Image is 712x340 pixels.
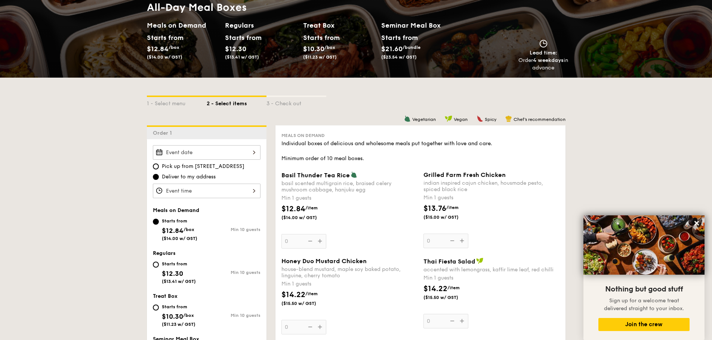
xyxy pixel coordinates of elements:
span: /item [305,291,318,296]
div: Min 10 guests [207,313,261,318]
span: $14.22 [423,284,447,293]
div: Starts from [381,32,417,43]
span: Vegetarian [412,117,436,122]
span: Thai Fiesta Salad [423,258,475,265]
span: ($13.41 w/ GST) [162,279,196,284]
span: Honey Duo Mustard Chicken [281,258,367,265]
span: Lead time: [530,50,557,56]
div: Min 1 guests [423,274,560,282]
span: /box [183,313,194,318]
div: Min 10 guests [207,227,261,232]
span: $21.60 [381,45,403,53]
span: $13.76 [423,204,446,213]
span: /item [447,285,460,290]
input: Event date [153,145,261,160]
span: ($11.23 w/ GST) [162,322,195,327]
div: 1 - Select menu [147,97,207,107]
span: $12.30 [162,269,183,278]
span: Basil Thunder Tea Rice [281,172,350,179]
span: /box [184,227,194,232]
h2: Treat Box [303,20,375,31]
button: Join the crew [598,318,690,331]
div: Min 1 guests [281,280,417,288]
img: icon-vegan.f8ff3823.svg [476,258,484,264]
div: Min 1 guests [423,194,560,202]
div: Individual boxes of delicious and wholesome meals put together with love and care. Minimum order ... [281,140,560,162]
div: Order in advance [518,57,568,72]
img: icon-vegan.f8ff3823.svg [445,115,452,122]
img: DSC07876-Edit02-Large.jpeg [583,215,705,275]
span: ($13.41 w/ GST) [225,54,259,60]
span: ($14.00 w/ GST) [162,236,197,241]
span: Grilled Farm Fresh Chicken [423,171,506,178]
span: /item [446,205,459,210]
h2: Meals on Demand [147,20,219,31]
h2: Regulars [225,20,297,31]
span: ($15.50 w/ GST) [423,294,474,300]
div: 2 - Select items [207,97,266,107]
button: Close [691,217,703,229]
div: indian inspired cajun chicken, housmade pesto, spiced black rice [423,180,560,193]
span: Meals on Demand [153,207,199,213]
span: /box [169,45,179,50]
span: $12.84 [281,205,305,213]
span: $12.30 [225,45,246,53]
input: Starts from$12.84/box($14.00 w/ GST)Min 10 guests [153,219,159,225]
span: Deliver to my address [162,173,216,181]
span: ($11.23 w/ GST) [303,54,337,60]
img: icon-chef-hat.a58ddaea.svg [505,115,512,122]
input: Starts from$10.30/box($11.23 w/ GST)Min 10 guests [153,305,159,311]
span: $10.30 [162,312,183,321]
div: Starts from [225,32,258,43]
span: ($14.00 w/ GST) [281,215,332,221]
div: house-blend mustard, maple soy baked potato, linguine, cherry tomato [281,266,417,279]
input: Pick up from [STREET_ADDRESS] [153,163,159,169]
div: Starts from [303,32,336,43]
span: ($14.00 w/ GST) [147,54,182,60]
span: /bundle [403,45,420,50]
input: Event time [153,184,261,198]
span: $14.22 [281,290,305,299]
span: Meals on Demand [281,133,325,138]
img: icon-vegetarian.fe4039eb.svg [404,115,411,122]
span: ($23.54 w/ GST) [381,54,417,60]
span: Pick up from [STREET_ADDRESS] [162,163,244,170]
span: Chef's recommendation [514,117,565,122]
div: basil scented multigrain rice, braised celery mushroom cabbage, hanjuku egg [281,180,417,193]
input: Starts from$12.30($13.41 w/ GST)Min 10 guests [153,262,159,268]
span: ($15.00 w/ GST) [423,214,474,220]
span: Sign up for a welcome treat delivered straight to your inbox. [604,297,684,312]
span: Nothing but good stuff [605,285,683,294]
img: icon-vegetarian.fe4039eb.svg [351,171,357,178]
span: Regulars [153,250,176,256]
div: Starts from [147,32,180,43]
span: Treat Box [153,293,178,299]
img: icon-spicy.37a8142b.svg [477,115,483,122]
span: Order 1 [153,130,175,136]
div: Min 10 guests [207,270,261,275]
span: $12.84 [147,45,169,53]
span: $10.30 [303,45,324,53]
span: Spicy [485,117,496,122]
div: 3 - Check out [266,97,326,107]
span: /box [324,45,335,50]
span: Vegan [454,117,468,122]
h1: All-Day Meal Boxes [147,1,459,14]
div: Min 1 guests [281,194,417,202]
strong: 4 weekdays [533,57,564,63]
span: /item [305,205,318,210]
div: Starts from [162,304,195,310]
span: $12.84 [162,227,184,235]
h2: Seminar Meal Box [381,20,459,31]
div: Starts from [162,218,197,224]
span: ($15.50 w/ GST) [281,300,332,306]
div: accented with lemongrass, kaffir lime leaf, red chilli [423,266,560,273]
input: Deliver to my address [153,174,159,180]
img: icon-clock.2db775ea.svg [538,40,549,48]
div: Starts from [162,261,196,267]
